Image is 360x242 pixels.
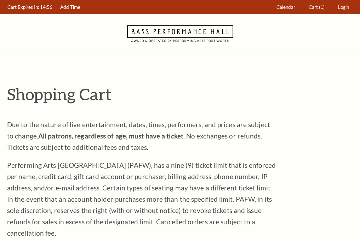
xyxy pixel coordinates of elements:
[40,4,52,10] span: 14:56
[319,4,325,10] span: (1)
[276,4,295,10] span: Calendar
[338,4,349,10] span: Login
[335,0,353,14] a: Login
[309,4,318,10] span: Cart
[38,132,183,140] strong: All patrons, regardless of age, must have a ticket
[305,0,328,14] a: Cart (1)
[7,85,353,103] p: Shopping Cart
[7,160,276,239] p: Performing Arts [GEOGRAPHIC_DATA] (PAFW), has a nine (9) ticket limit that is enforced per name, ...
[7,4,39,10] span: Cart Expires In:
[7,120,270,151] span: Due to the nature of live entertainment, dates, times, performers, and prices are subject to chan...
[273,0,299,14] a: Calendar
[57,0,84,14] a: Add Time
